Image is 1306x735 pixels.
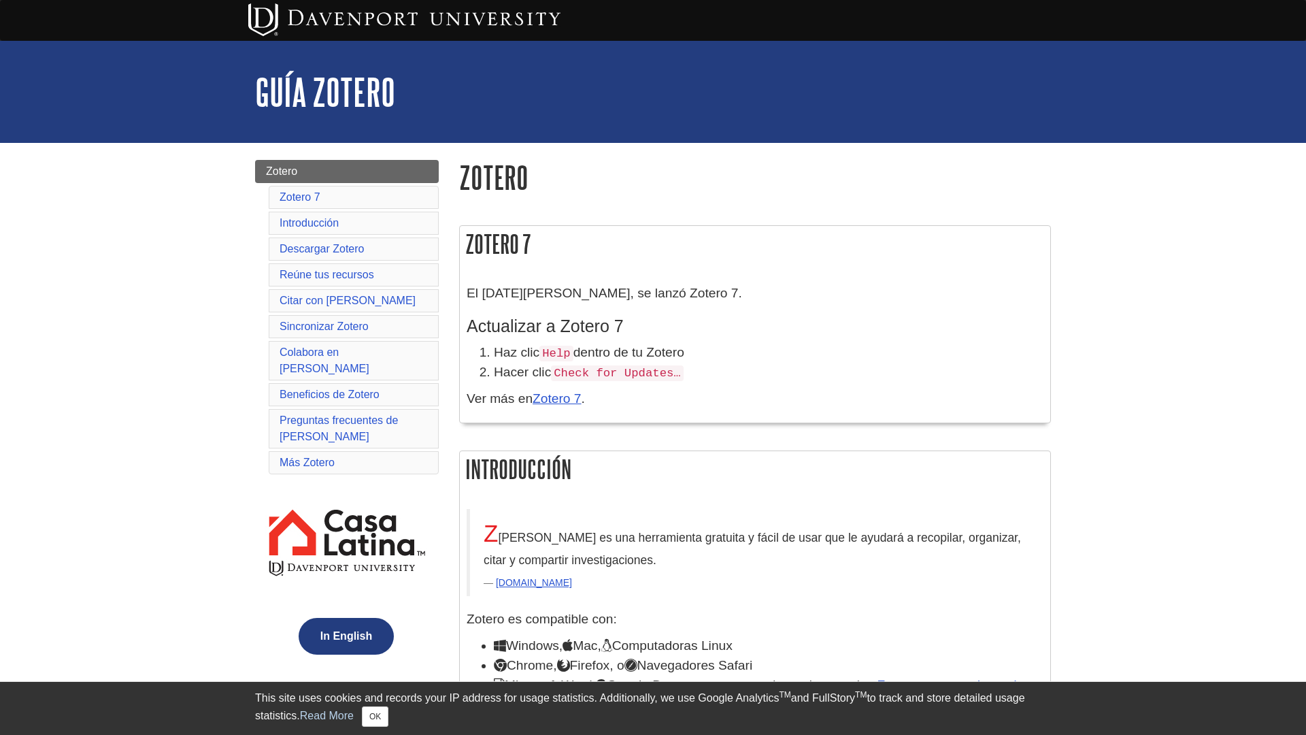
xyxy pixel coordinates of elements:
a: In English [295,630,397,642]
code: Help [539,346,573,361]
h2: Introducción [460,451,1050,487]
a: Reúne tus recursos [280,269,374,280]
a: Guía Zotero [255,71,395,113]
span: Zotero [266,165,297,177]
a: Colabora en [PERSON_NAME] [280,346,369,374]
p: [PERSON_NAME] es una herramienta gratuita y fácil de usar que le ayudará a recopilar, organizar, ... [484,516,1030,570]
img: Davenport University [248,3,560,36]
a: Introducción [280,217,339,229]
a: Beneficios de Zotero [280,389,380,400]
a: Zotero 7 [533,391,581,406]
a: Zotero [255,160,439,183]
sup: TM [855,690,867,700]
a: Descargar Zotero [280,243,365,255]
button: In English [299,618,394,655]
code: Check for Updates… [551,365,684,381]
a: Zotero 7 [280,191,320,203]
span: Z [484,520,498,546]
p: Ver más en . [467,389,1043,409]
h1: Zotero [459,160,1051,195]
a: Read More [300,710,354,721]
a: [DOMAIN_NAME] [496,577,572,588]
div: This site uses cookies and records your IP address for usage statistics. Additionally, we use Goo... [255,690,1051,727]
a: Preguntas frecuentes de [PERSON_NAME] [280,414,398,442]
p: Zotero es compatible con: [467,610,1043,630]
button: Close [362,706,388,727]
p: El [DATE][PERSON_NAME], se lanzó Zotero 7. [467,284,1043,304]
li: Chrome, Firefox, o Navegadores Safari [494,656,1043,676]
a: Más Zotero [280,457,335,468]
a: Sincronizar Zotero [280,321,369,332]
li: Haz clic dentro de tu Zotero [494,343,1043,363]
h3: Actualizar a Zotero 7 [467,316,1043,336]
div: Guide Page Menu [255,160,439,678]
h2: Zotero 7 [460,226,1050,262]
sup: TM [779,690,790,700]
li: Hacer clic [494,363,1043,382]
li: Windows, Mac, Computadoras Linux [494,636,1043,656]
a: Citar con [PERSON_NAME] [280,295,416,306]
li: Microsoft Word, Google Docs, otros procesadores de texto (ver ) [494,676,1043,715]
